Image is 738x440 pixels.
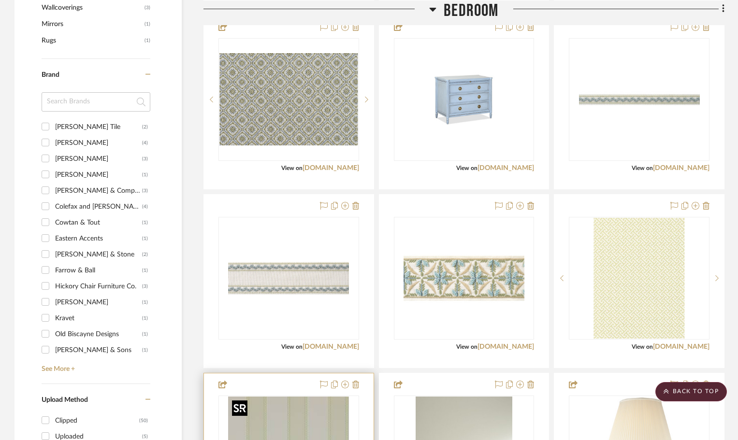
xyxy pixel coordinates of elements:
img: MANDARIN WEAVE [594,218,685,339]
div: [PERSON_NAME] & Company [55,183,142,199]
div: (1) [142,311,148,326]
div: 0 [219,217,359,339]
a: [DOMAIN_NAME] [478,165,534,171]
div: 0 [219,39,359,160]
div: 0 [394,39,534,160]
img: SINCLAIR [219,53,358,145]
div: (3) [142,183,148,199]
span: (1) [145,16,150,32]
div: 0 [569,39,709,160]
div: Farrow & Ball [55,263,142,278]
span: Rugs [42,32,142,49]
div: [PERSON_NAME] Tile [55,119,142,135]
span: View on [281,344,303,350]
span: View on [456,344,478,350]
img: BREE TAPE [579,39,700,160]
span: View on [632,165,653,171]
div: (1) [142,263,148,278]
div: Eastern Accents [55,231,142,246]
span: Upload Method [42,397,88,403]
span: Mirrors [42,16,142,32]
div: Old Biscayne Designs [55,326,142,342]
div: [PERSON_NAME] [55,295,142,310]
div: (1) [142,295,148,310]
div: [PERSON_NAME] [55,135,142,151]
div: 0 [569,217,709,339]
span: (1) [145,33,150,48]
a: [DOMAIN_NAME] [303,343,359,350]
div: (1) [142,231,148,246]
a: See More + [39,358,150,373]
div: (3) [142,151,148,167]
div: [PERSON_NAME] [55,151,142,167]
div: (1) [142,215,148,230]
input: Search Brands [42,92,150,112]
div: (1) [142,342,148,358]
div: (1) [142,326,148,342]
span: Brand [42,71,59,78]
div: (2) [142,247,148,262]
img: GABRIELLE TAPE [228,218,349,339]
div: [PERSON_NAME] & Stone [55,247,142,262]
a: [DOMAIN_NAME] [303,165,359,171]
span: View on [456,165,478,171]
img: Coffey Nightstand [404,39,524,160]
div: Colefax and [PERSON_NAME] [55,199,142,214]
a: [DOMAIN_NAME] [478,343,534,350]
div: (4) [142,135,148,151]
span: View on [281,165,303,171]
a: [DOMAIN_NAME] [653,343,709,350]
img: LEILA TAPE [404,218,524,339]
div: [PERSON_NAME] & Sons [55,342,142,358]
div: [PERSON_NAME] [55,167,142,183]
div: Cowtan & Tout [55,215,142,230]
scroll-to-top-button: BACK TO TOP [655,382,727,401]
div: (4) [142,199,148,214]
div: (1) [142,167,148,183]
div: Kravet [55,311,142,326]
span: View on [632,344,653,350]
div: Hickory Chair Furniture Co. [55,279,142,294]
a: [DOMAIN_NAME] [653,165,709,171]
div: (3) [142,279,148,294]
div: (50) [139,413,148,428]
div: Clipped [55,413,139,428]
div: 0 [394,217,534,339]
div: (2) [142,119,148,135]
